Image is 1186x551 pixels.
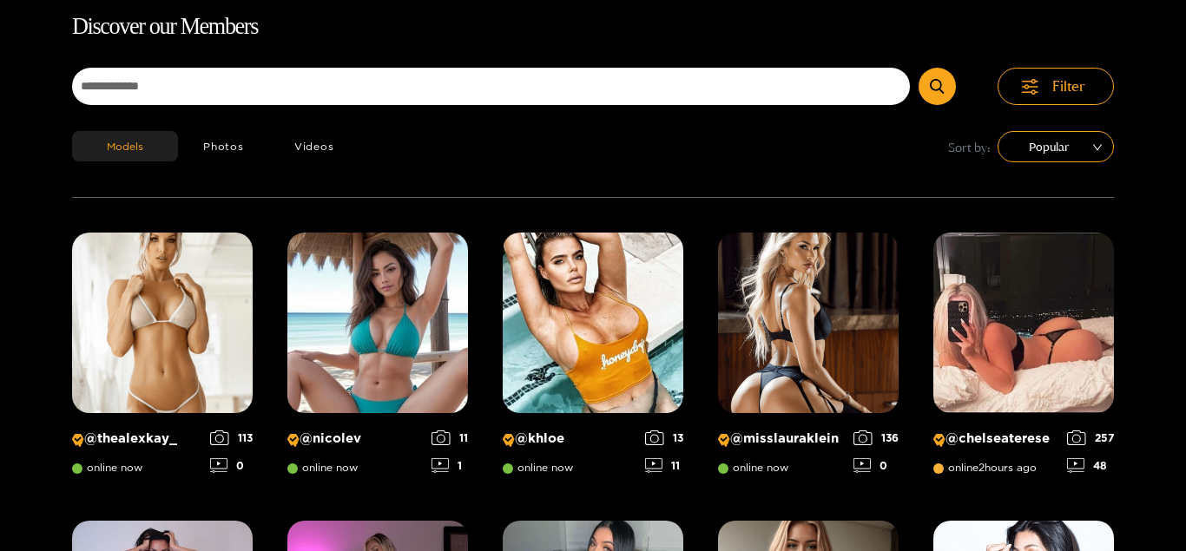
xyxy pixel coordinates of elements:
[72,462,142,474] span: online now
[1011,134,1101,160] span: Popular
[933,462,1037,474] span: online 2 hours ago
[718,233,899,413] img: Creator Profile Image: misslauraklein
[503,233,683,486] a: Creator Profile Image: khloe@khloeonline now1311
[287,430,423,447] p: @ nicolev
[948,137,991,157] span: Sort by:
[432,458,468,473] div: 1
[718,462,788,474] span: online now
[210,458,253,473] div: 0
[933,233,1114,413] img: Creator Profile Image: chelseaterese
[933,233,1114,486] a: Creator Profile Image: chelseaterese@chelseatereseonline2hours ago25748
[998,131,1114,162] div: sort
[1067,430,1114,445] div: 257
[178,131,269,161] button: Photos
[1052,76,1085,96] span: Filter
[933,430,1058,447] p: @ chelseaterese
[853,430,899,445] div: 136
[269,131,359,161] button: Videos
[210,430,253,445] div: 113
[919,68,956,105] button: Submit Search
[287,462,358,474] span: online now
[853,458,899,473] div: 0
[287,233,468,486] a: Creator Profile Image: nicolev@nicolevonline now111
[72,430,201,447] p: @ thealexkay_
[503,233,683,413] img: Creator Profile Image: khloe
[1067,458,1114,473] div: 48
[432,430,468,445] div: 11
[503,462,573,474] span: online now
[718,233,899,486] a: Creator Profile Image: misslauraklein@misslaurakleinonline now1360
[287,233,468,413] img: Creator Profile Image: nicolev
[998,68,1114,105] button: Filter
[503,430,636,447] p: @ khloe
[72,233,253,486] a: Creator Profile Image: thealexkay_@thealexkay_online now1130
[72,233,253,413] img: Creator Profile Image: thealexkay_
[645,430,683,445] div: 13
[72,131,178,161] button: Models
[645,458,683,473] div: 11
[718,430,845,447] p: @ misslauraklein
[72,9,1114,45] h1: Discover our Members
